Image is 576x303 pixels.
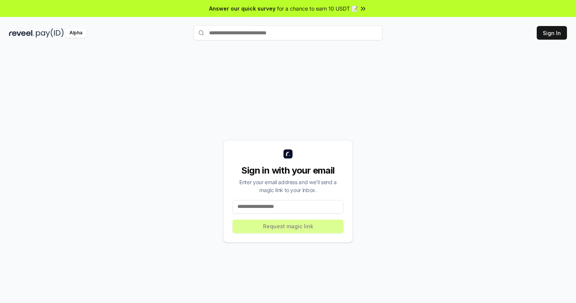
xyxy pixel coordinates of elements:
span: Answer our quick survey [209,5,276,12]
button: Sign In [537,26,567,40]
div: Alpha [65,28,86,38]
img: pay_id [36,28,64,38]
div: Sign in with your email [233,165,343,177]
img: reveel_dark [9,28,34,38]
div: Enter your email address and we’ll send a magic link to your inbox. [233,178,343,194]
span: for a chance to earn 10 USDT 📝 [277,5,358,12]
img: logo_small [283,149,293,158]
